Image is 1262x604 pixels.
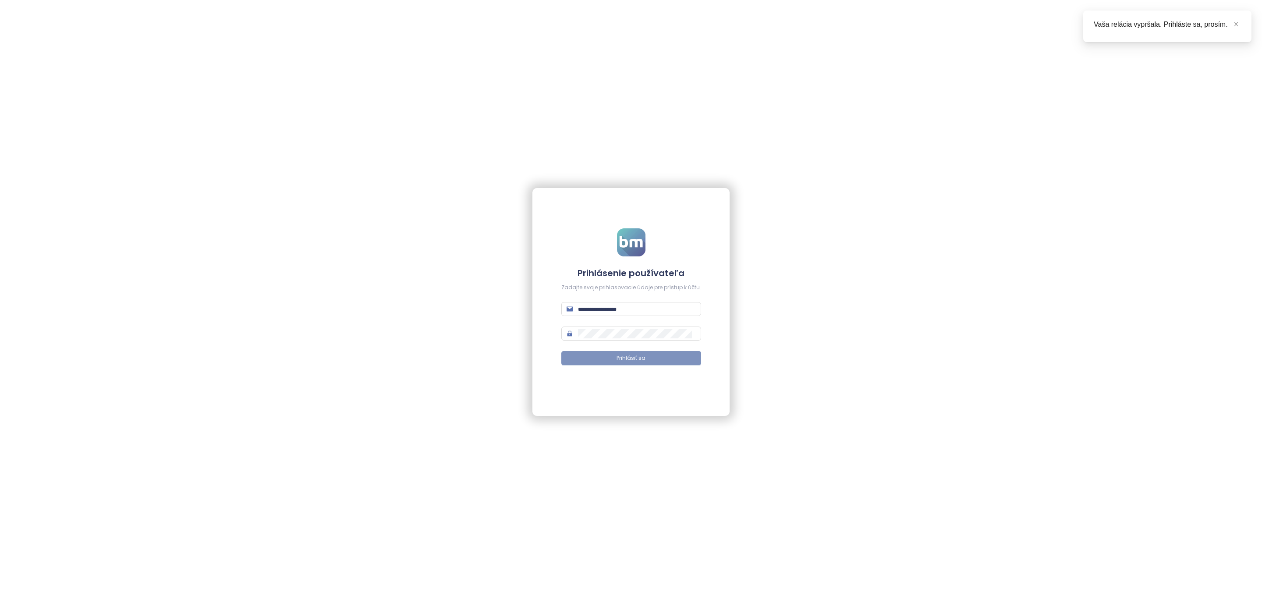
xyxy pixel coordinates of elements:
span: close [1233,21,1239,27]
img: logo [617,228,645,256]
button: Prihlásiť sa [561,351,701,365]
h4: Prihlásenie používateľa [561,267,701,279]
div: Zadajte svoje prihlasovacie údaje pre prístup k účtu. [561,284,701,292]
span: Prihlásiť sa [617,354,645,362]
div: Vaša relácia vypršala. Prihláste sa, prosím. [1094,19,1241,30]
span: lock [567,330,573,337]
span: mail [567,306,573,312]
